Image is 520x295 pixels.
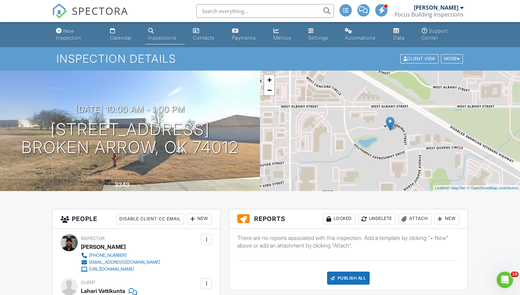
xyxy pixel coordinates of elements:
[264,85,274,95] a: Zoom out
[419,25,466,44] a: Support Center
[115,181,130,188] div: 3343
[434,213,459,224] div: New
[75,105,185,114] h3: [DATE] 10:00 am - 1:00 pm
[229,25,265,44] a: Payments
[107,25,140,44] a: Calendar
[187,213,212,224] div: New
[89,266,134,272] div: [URL][DOMAIN_NAME]
[467,186,518,190] a: © OpenStreetMap contributors
[56,53,464,65] h1: Inspection Details
[145,25,185,44] a: Inspections
[422,28,448,41] div: Support Center
[52,209,220,229] h3: People
[193,35,215,41] div: Contacts
[52,9,128,24] a: SPECTORA
[131,183,140,188] span: sq. ft.
[400,56,440,61] a: Client View
[511,272,519,277] span: 10
[89,253,127,258] div: [PHONE_NUMBER]
[116,213,184,224] div: Disable Client CC Email
[21,120,239,157] h1: [STREET_ADDRESS] Broken Arrow, OK 74012
[72,3,128,18] span: SPECTORA
[308,35,328,41] div: Settings
[395,11,464,18] div: Focus Building Inspections
[81,280,96,285] span: Client
[305,25,337,44] a: Settings
[441,54,463,64] div: More
[264,75,274,85] a: Zoom in
[81,236,105,241] span: Inspector
[56,28,82,41] div: New Inspection
[271,25,300,44] a: Metrics
[327,272,370,285] div: Publish All
[323,213,356,224] div: Locked
[237,234,459,250] p: There are no reports associated with this inspection. Add a template by clicking "+ New" above or...
[358,213,396,224] div: Undelete
[110,35,132,41] div: Calendar
[196,4,334,18] input: Search everything...
[148,35,176,41] div: Inspections
[229,209,468,229] h3: Reports
[497,272,513,288] iframe: Intercom live chat
[391,25,413,44] a: Data
[399,213,432,224] div: Attach
[89,260,160,265] div: [EMAIL_ADDRESS][DOMAIN_NAME]
[81,252,160,259] a: [PHONE_NUMBER]
[190,25,224,44] a: Contacts
[342,25,385,44] a: Automations (Advanced)
[447,186,466,190] a: © MapTiler
[345,35,376,41] div: Automations
[52,3,67,19] img: The Best Home Inspection Software - Spectora
[81,242,126,252] div: [PERSON_NAME]
[414,4,458,11] div: [PERSON_NAME]
[81,266,160,273] a: [URL][DOMAIN_NAME]
[433,185,520,191] div: |
[53,25,102,44] a: New Inspection
[393,35,404,41] div: Data
[232,35,256,41] div: Payments
[81,259,160,266] a: [EMAIL_ADDRESS][DOMAIN_NAME]
[273,35,291,41] div: Metrics
[400,54,438,64] div: Client View
[435,186,446,190] a: Leaflet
